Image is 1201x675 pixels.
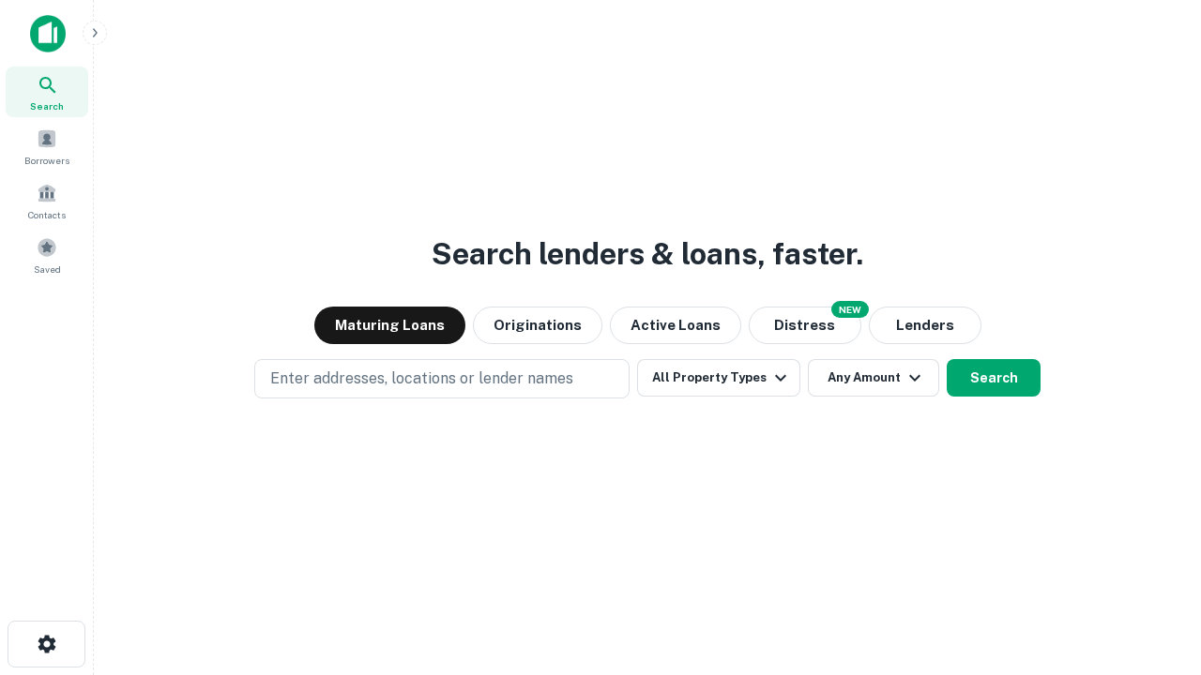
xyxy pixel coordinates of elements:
[1107,525,1201,615] iframe: Chat Widget
[30,98,64,113] span: Search
[6,121,88,172] a: Borrowers
[947,359,1041,397] button: Search
[6,175,88,226] a: Contacts
[808,359,939,397] button: Any Amount
[30,15,66,52] img: capitalize-icon.png
[637,359,800,397] button: All Property Types
[28,207,66,222] span: Contacts
[432,232,863,277] h3: Search lenders & loans, faster.
[6,67,88,117] a: Search
[610,307,741,344] button: Active Loans
[831,301,869,318] div: NEW
[24,153,69,168] span: Borrowers
[314,307,465,344] button: Maturing Loans
[869,307,981,344] button: Lenders
[34,262,61,277] span: Saved
[270,367,573,390] p: Enter addresses, locations or lender names
[6,230,88,280] a: Saved
[254,359,630,398] button: Enter addresses, locations or lender names
[473,307,602,344] button: Originations
[749,307,861,344] button: Search distressed loans with lien and other non-mortgage details.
